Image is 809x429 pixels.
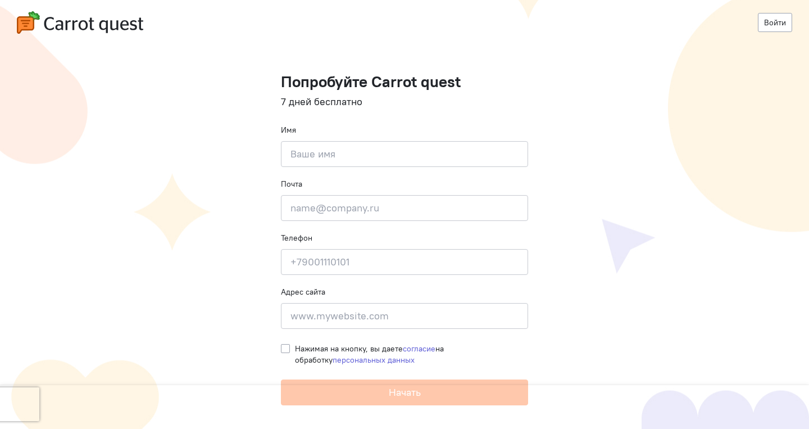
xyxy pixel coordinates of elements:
[17,11,143,34] img: carrot-quest-logo.svg
[281,232,312,243] label: Телефон
[281,195,528,221] input: name@company.ru
[295,344,444,365] span: Нажимая на кнопку, вы даете на обработку
[281,303,528,329] input: www.mywebsite.com
[758,13,792,32] a: Войти
[281,178,302,189] label: Почта
[281,124,296,136] label: Имя
[281,96,528,107] h4: 7 дней бесплатно
[333,355,415,365] a: персональных данных
[281,141,528,167] input: Ваше имя
[403,344,435,354] a: согласие
[281,380,528,405] button: Начать
[281,73,528,91] h1: Попробуйте Carrot quest
[281,286,325,297] label: Адрес сайта
[281,249,528,275] input: +79001110101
